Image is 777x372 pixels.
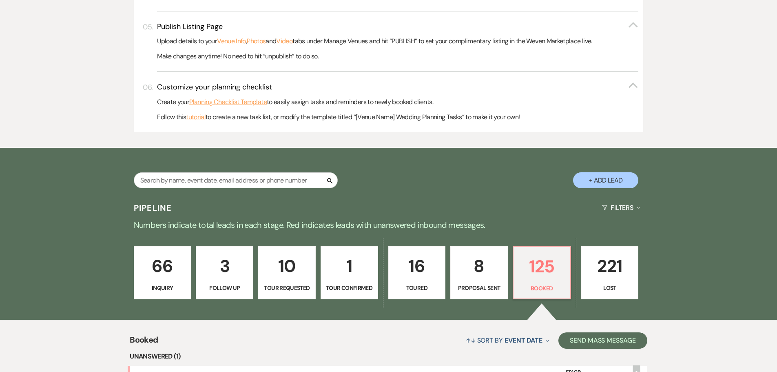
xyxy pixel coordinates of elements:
[456,283,503,292] p: Proposal Sent
[157,36,638,47] p: Upload details to your , and tabs under Manage Venues and hit “PUBLISH” to set your complimentary...
[201,283,248,292] p: Follow Up
[599,197,643,218] button: Filters
[95,218,682,232] p: Numbers indicate total leads in each stage. Red indicates leads with unanswered inbound messages.
[263,252,310,280] p: 10
[157,112,638,123] p: Follow this to create a new task list, or modify the template titled “[Venue Name] Wedding Planni...
[581,246,639,299] a: 221Lost
[217,36,246,47] a: Venue Info
[130,334,158,351] span: Booked
[157,51,638,62] p: Make changes anytime! No need to hit “unpublish” to do so.
[518,253,565,280] p: 125
[505,336,542,345] span: Event Date
[263,283,310,292] p: Tour Requested
[321,246,378,299] a: 1Tour Confirmed
[587,252,633,280] p: 221
[587,283,633,292] p: Lost
[558,332,647,349] button: Send Mass Message
[196,246,253,299] a: 3Follow Up
[139,283,186,292] p: Inquiry
[513,246,571,299] a: 125Booked
[394,252,441,280] p: 16
[247,36,266,47] a: Photos
[189,97,267,107] a: Planning Checklist Template
[130,351,647,362] li: Unanswered (1)
[157,97,638,107] p: Create your to easily assign tasks and reminders to newly booked clients.
[134,172,338,188] input: Search by name, event date, email address or phone number
[394,283,441,292] p: Toured
[573,172,638,188] button: + Add Lead
[518,284,565,293] p: Booked
[466,336,476,345] span: ↑↓
[463,330,552,351] button: Sort By Event Date
[139,252,186,280] p: 66
[450,246,508,299] a: 8Proposal Sent
[134,246,191,299] a: 66Inquiry
[134,202,172,214] h3: Pipeline
[456,252,503,280] p: 8
[157,22,638,32] button: Publish Listing Page
[186,112,206,123] a: tutorial
[258,246,316,299] a: 10Tour Requested
[276,36,292,47] a: Video
[326,252,373,280] p: 1
[388,246,446,299] a: 16Toured
[157,82,272,92] h3: Customize your planning checklist
[326,283,373,292] p: Tour Confirmed
[157,22,223,32] h3: Publish Listing Page
[157,82,638,92] button: Customize your planning checklist
[201,252,248,280] p: 3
